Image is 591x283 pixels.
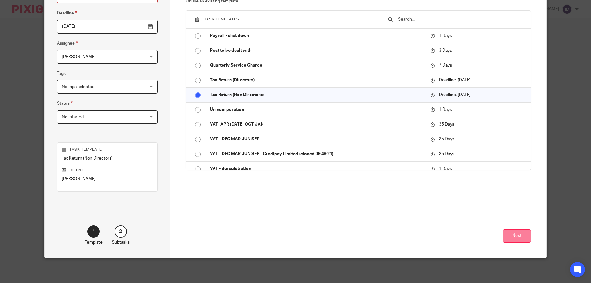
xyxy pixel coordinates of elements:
[62,55,96,59] span: [PERSON_NAME]
[210,151,424,157] p: VAT - DEC MAR JUN SEP - Credipay Limited (cloned 09:48:21)
[503,229,531,243] button: Next
[210,92,424,98] p: Tax Return (Non Directors)
[62,147,153,152] p: Task template
[397,16,525,23] input: Search...
[210,166,424,172] p: VAT - deregistration
[439,107,452,112] span: 1 Days
[57,20,158,34] input: Pick a date
[57,10,77,17] label: Deadline
[115,225,127,238] div: 2
[62,85,94,89] span: No tags selected
[62,176,153,182] p: [PERSON_NAME]
[439,152,454,156] span: 35 Days
[62,168,153,173] p: Client
[439,78,471,82] span: Deadline: [DATE]
[210,47,424,54] p: Post to be dealt with
[210,107,424,113] p: Unincorporation
[439,93,471,97] span: Deadline: [DATE]
[87,225,100,238] div: 1
[439,34,452,38] span: 1 Days
[112,239,130,245] p: Subtasks
[439,137,454,141] span: 35 Days
[85,239,103,245] p: Template
[210,77,424,83] p: Tax Return (Directors)
[439,122,454,127] span: 35 Days
[57,71,66,77] label: Tags
[210,121,424,127] p: VAT -APR [DATE] OCT JAN
[204,18,239,21] span: Task templates
[210,136,424,142] p: VAT - DEC MAR JUN SEP
[57,100,73,107] label: Status
[62,115,84,119] span: Not started
[210,62,424,68] p: Quarterly Service Charge
[57,40,78,47] label: Assignee
[439,48,452,53] span: 3 Days
[439,167,452,171] span: 1 Days
[62,155,153,161] p: Tax Return (Non Directors)
[210,33,424,39] p: Payroll - shut down
[439,63,452,67] span: 7 Days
